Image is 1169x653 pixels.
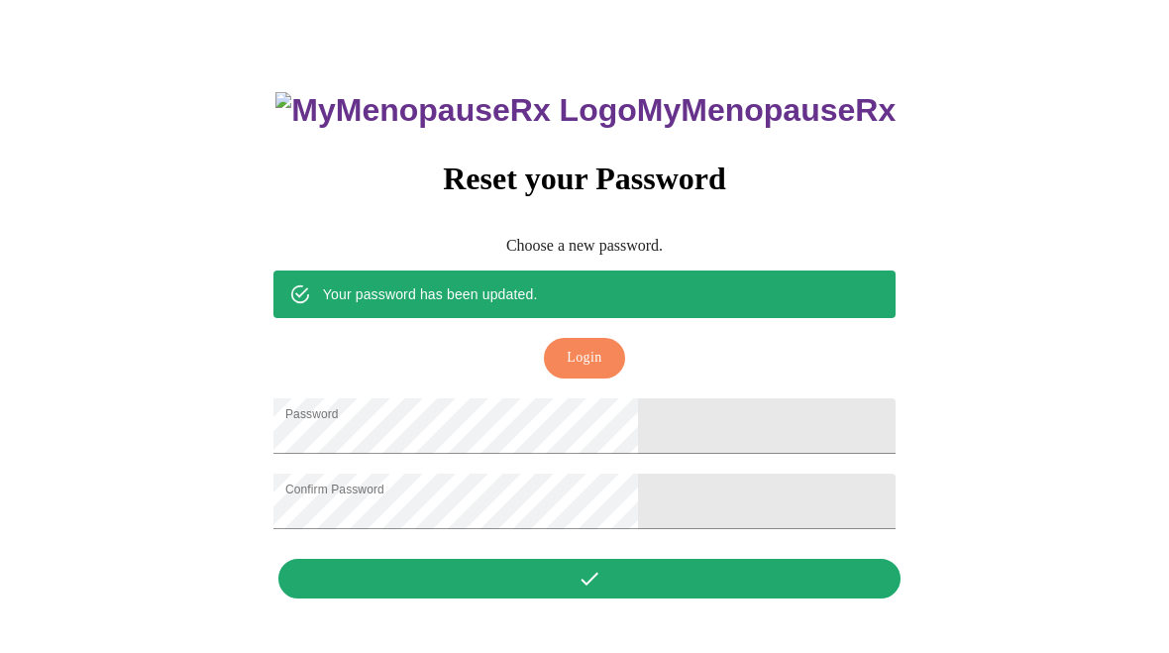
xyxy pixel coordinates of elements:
h3: MyMenopauseRx [275,92,896,129]
span: Login [567,346,601,371]
h3: Reset your Password [273,161,896,197]
p: Choose a new password. [273,237,896,255]
button: Login [544,338,624,379]
img: MyMenopauseRx Logo [275,92,636,129]
a: Login [539,348,629,365]
div: Your password has been updated. [323,276,538,312]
